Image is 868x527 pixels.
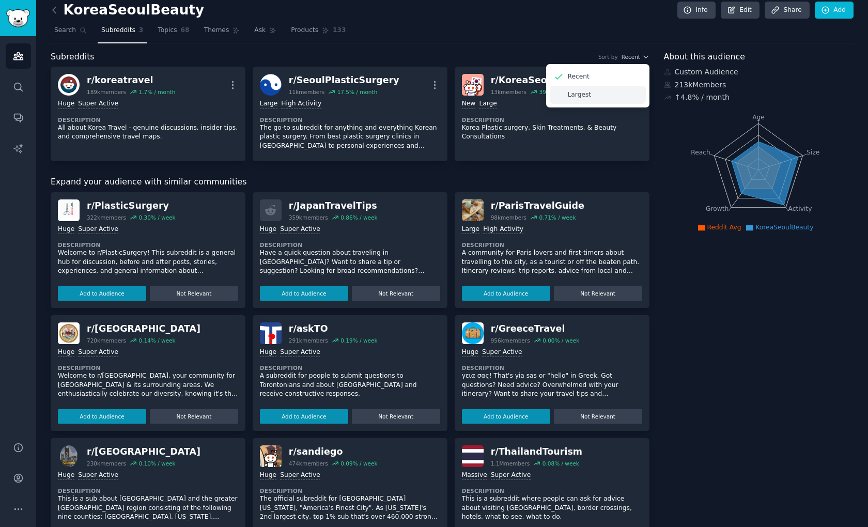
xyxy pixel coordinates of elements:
span: Expand your audience with similar communities [51,176,246,189]
div: Huge [260,471,276,481]
p: Recent [568,72,590,82]
div: Super Active [491,471,531,481]
button: Not Relevant [352,286,440,301]
p: A community for Paris lovers and first-timers about travelling to the city, as a tourist or off t... [462,249,642,276]
p: Korea Plastic surgery, Skin Treatments, & Beauty Consultations [462,123,642,142]
div: 0.08 % / week [542,460,579,467]
span: Subreddits [101,26,135,35]
tspan: Age [752,114,765,121]
div: Huge [462,348,478,358]
div: r/ sandiego [289,445,378,458]
button: Add to Audience [58,409,146,424]
div: 291k members [289,337,328,344]
div: 0.14 % / week [138,337,175,344]
img: askTO [260,322,282,344]
div: r/ [GEOGRAPHIC_DATA] [87,445,200,458]
img: ThailandTourism [462,445,484,467]
div: Custom Audience [664,67,854,78]
div: Huge [58,348,74,358]
dt: Description [462,487,642,494]
img: GreeceTravel [462,322,484,344]
span: Ask [254,26,266,35]
a: Topics68 [154,22,193,43]
p: Largest [568,90,592,100]
p: This is a subreddit where people can ask for advice about visiting [GEOGRAPHIC_DATA], border cros... [462,494,642,522]
div: Large [479,99,497,109]
span: 133 [333,26,346,35]
div: r/ JapanTravelTips [289,199,378,212]
div: 13k members [491,88,526,96]
a: SeoulPlasticSurgeryr/SeoulPlasticSurgery11kmembers17.5% / monthLargeHigh ActivityDescriptionThe g... [253,67,447,161]
div: 720k members [87,337,126,344]
button: Not Relevant [554,286,642,301]
div: Super Active [482,348,522,358]
a: Share [765,2,809,19]
div: New [462,99,476,109]
dt: Description [58,241,238,249]
a: Ask [251,22,280,43]
div: 322k members [87,214,126,221]
div: 189k members [87,88,126,96]
img: PlasticSurgery [58,199,80,221]
h2: KoreaSeoulBeauty [51,2,204,19]
div: r/ askTO [289,322,378,335]
div: 359k members [289,214,328,221]
p: This is a sub about [GEOGRAPHIC_DATA] and the greater [GEOGRAPHIC_DATA] region consisting of the ... [58,494,238,522]
div: Massive [462,471,487,481]
img: SeoulPlasticSurgery [260,74,282,96]
span: Recent [622,53,640,60]
div: Huge [58,471,74,481]
div: r/ koreatravel [87,74,175,87]
dt: Description [260,241,440,249]
dt: Description [462,241,642,249]
div: Large [260,99,277,109]
div: Super Active [78,471,118,481]
div: Super Active [280,348,320,358]
div: r/ ParisTravelGuide [491,199,584,212]
div: 11k members [289,88,324,96]
span: Search [54,26,76,35]
span: About this audience [664,51,745,64]
button: Add to Audience [58,286,146,301]
a: Products133 [287,22,349,43]
dt: Description [260,487,440,494]
div: Sort by [598,53,618,60]
a: Add [815,2,854,19]
div: Large [462,225,479,235]
div: 0.30 % / week [138,214,175,221]
div: r/ GreeceTravel [491,322,580,335]
span: Subreddits [51,51,95,64]
div: r/ [GEOGRAPHIC_DATA] [87,322,200,335]
div: Huge [58,99,74,109]
button: Recent [622,53,649,60]
div: High Activity [483,225,523,235]
img: sandiego [260,445,282,467]
div: Super Active [280,225,320,235]
div: r/ ThailandTourism [491,445,582,458]
a: Info [677,2,716,19]
p: All about Korea Travel - genuine discussions, insider tips, and comprehensive travel maps. [58,123,238,142]
span: Reddit Avg [707,224,741,231]
div: Huge [260,348,276,358]
div: 474k members [289,460,328,467]
img: KoreaSeoulBeauty [462,74,484,96]
img: koreatravel [58,74,80,96]
div: 0.19 % / week [340,337,377,344]
button: Add to Audience [462,286,550,301]
span: Topics [158,26,177,35]
div: Super Active [78,99,118,109]
span: 3 [139,26,144,35]
dt: Description [260,116,440,123]
tspan: Size [807,148,819,156]
div: Huge [260,225,276,235]
a: Search [51,22,90,43]
div: r/ PlasticSurgery [87,199,176,212]
p: Welcome to r/[GEOGRAPHIC_DATA], your community for [GEOGRAPHIC_DATA] & its surrounding areas. We ... [58,371,238,399]
a: KoreaSeoulBeautyr/KoreaSeoulBeauty13kmembers39.0% / monthNewLargeDescriptionKorea Plastic surgery... [455,67,649,161]
button: Not Relevant [554,409,642,424]
tspan: Growth [706,205,729,212]
dt: Description [462,116,642,123]
div: 0.09 % / week [340,460,377,467]
span: KoreaSeoulBeauty [755,224,813,231]
div: 213k Members [664,80,854,90]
